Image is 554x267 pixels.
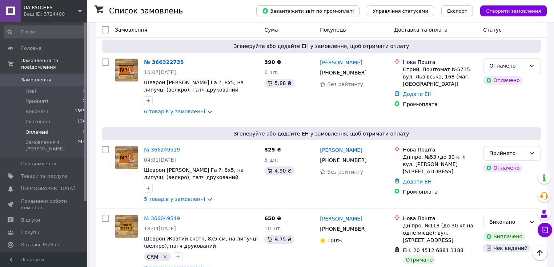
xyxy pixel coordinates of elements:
[21,77,51,83] span: Замовлення
[4,25,86,39] input: Пошук
[115,59,138,81] img: Фото товару
[21,185,75,192] span: [DEMOGRAPHIC_DATA]
[483,76,522,85] div: Оплачено
[21,45,41,52] span: Головна
[144,69,176,75] span: 16:07[DATE]
[25,108,48,115] span: Виконані
[25,98,48,105] span: Прийняті
[144,157,176,163] span: 04:01[DATE]
[256,5,360,16] button: Завантажити звіт по пром-оплаті
[403,222,477,244] div: Дніпро, №118 (до 30 кг на одне місце): вул. [STREET_ADDRESS]
[77,139,85,152] span: 244
[327,169,363,175] span: Без рейтингу
[320,59,362,66] a: [PERSON_NAME]
[115,215,138,238] img: Фото товару
[264,215,281,221] span: 650 ₴
[25,118,50,125] span: Скасовані
[144,80,244,93] a: Шеврон [PERSON_NAME] Га ?, 8х5, на липучці (велкро), патч друкований
[320,27,346,33] span: Покупець
[144,147,180,153] a: № 366249519
[264,157,278,163] span: 5 шт.
[24,4,78,11] span: UA.PATCHES
[403,58,477,66] div: Нова Пошта
[489,218,526,226] div: Виконано
[21,173,67,179] span: Товари та послуги
[403,91,431,97] a: Додати ЕН
[264,166,294,175] div: 4.90 ₴
[144,196,205,202] a: 5 товарів у замовленні
[264,27,278,33] span: Cума
[264,147,281,153] span: 325 ₴
[403,146,477,153] div: Нова Пошта
[403,188,477,195] div: Пром-оплата
[162,254,168,260] svg: Видалити мітку
[264,79,294,88] div: 5.88 ₴
[21,217,40,223] span: Відгуки
[144,109,205,114] a: 6 товарів у замовленні
[489,62,526,70] div: Оплачено
[480,5,547,16] button: Створити замовлення
[447,8,467,14] span: Експорт
[264,69,278,75] span: 6 шт.
[264,59,281,65] span: 390 ₴
[25,129,48,135] span: Оплачені
[144,167,244,180] a: Шеврон [PERSON_NAME] Га ?, 8х5, на липучці (велкро), патч друкований
[264,226,282,231] span: 10 шт.
[403,66,477,88] div: Стрий, Поштомат №5715: вул. Львівська, 168 (маг. [GEOGRAPHIC_DATA])
[105,43,538,50] span: Згенеруйте або додайте ЕН у замовлення, щоб отримати оплату
[144,226,176,231] span: 18:04[DATE]
[109,7,183,15] h1: Список замовлень
[25,139,77,152] span: Замовлення з [PERSON_NAME]
[21,57,87,70] span: Замовлення та повідомлення
[83,98,85,105] span: 2
[538,223,552,237] button: Чат з покупцем
[320,215,362,222] a: [PERSON_NAME]
[21,198,67,211] span: Показники роботи компанії
[262,8,354,14] span: Завантажити звіт по пром-оплаті
[532,245,547,260] button: Наверх
[83,88,85,94] span: 0
[483,232,525,241] div: Виплачено
[403,215,477,222] div: Нова Пошта
[115,27,147,33] span: Замовлення
[105,130,538,137] span: Згенеруйте або додайте ЕН у замовлення, щоб отримати оплату
[21,161,56,167] span: Повідомлення
[373,8,428,14] span: Управління статусами
[486,8,541,14] span: Створити замовлення
[403,179,431,185] a: Додати ЕН
[320,70,366,76] span: [PHONE_NUMBER]
[75,108,85,115] span: 1893
[327,81,363,87] span: Без рейтингу
[367,5,434,16] button: Управління статусами
[144,215,180,221] a: № 366049549
[144,236,258,249] a: Шеврон Жовтий скотч, 8х5 см, на липучці (велкро), патч друкований
[483,163,522,172] div: Оплачено
[320,226,366,232] span: [PHONE_NUMBER]
[115,58,138,82] a: Фото товару
[77,118,85,125] span: 134
[327,238,342,243] span: 100%
[21,242,60,248] span: Каталог ProSale
[483,244,530,252] div: Чек виданий
[394,27,447,33] span: Доставка та оплата
[115,146,138,169] img: Фото товару
[441,5,473,16] button: Експорт
[403,247,463,253] span: ЕН: 20 4512 6881 1188
[403,101,477,108] div: Пром-оплата
[147,254,158,260] span: CRM
[24,11,87,17] div: Ваш ID: 3724400
[320,157,366,163] span: [PHONE_NUMBER]
[25,88,36,94] span: Нові
[320,146,362,154] a: [PERSON_NAME]
[403,153,477,175] div: Дніпро, №53 (до 30 кг): вул. [PERSON_NAME][STREET_ADDRESS]
[473,8,547,13] a: Створити замовлення
[21,229,41,236] span: Покупці
[144,59,184,65] a: № 366322735
[83,129,85,135] span: 1
[264,235,294,244] div: 9.75 ₴
[403,255,435,264] div: Отримано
